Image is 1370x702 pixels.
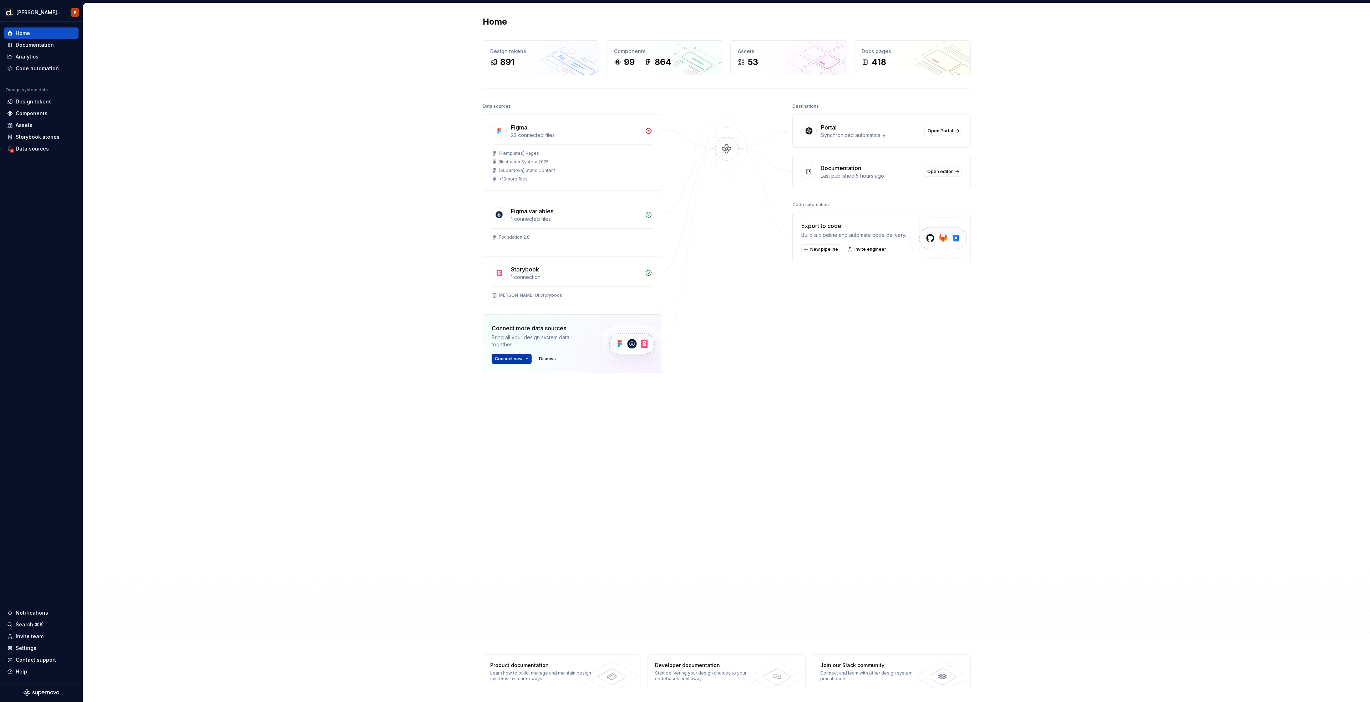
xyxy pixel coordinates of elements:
[792,101,819,111] div: Destinations
[872,56,886,68] div: 418
[16,133,60,141] div: Storybook stories
[499,159,549,165] div: Illustration System 2025
[16,30,30,37] div: Home
[4,607,78,619] button: Notifications
[624,56,635,68] div: 99
[16,41,54,49] div: Documentation
[801,244,841,254] button: New pipeline
[483,16,507,27] h2: Home
[483,256,661,307] a: Storybook1 connection[PERSON_NAME] UI Storybook
[607,40,723,75] a: Components99864
[483,101,511,111] div: Data sources
[846,244,889,254] a: Invite engineer
[924,167,962,177] a: Open editor
[4,27,78,39] a: Home
[24,689,59,696] svg: Supernova Logo
[4,642,78,654] a: Settings
[4,654,78,666] button: Contact support
[499,176,528,182] div: + 19 more files
[927,169,953,174] span: Open editor
[821,164,861,172] div: Documentation
[854,246,886,252] span: Invite engineer
[4,619,78,630] button: Search ⌘K
[792,200,829,210] div: Code automation
[655,670,759,682] div: Start delivering your design choices to your codebases right away.
[4,666,78,677] button: Help
[490,670,594,682] div: Learn how to build, manage and maintain design systems in smarter ways.
[4,131,78,143] a: Storybook stories
[492,334,588,348] div: Bring all your design system data together.
[16,668,27,675] div: Help
[801,222,906,230] div: Export to code
[4,119,78,131] a: Assets
[490,662,594,669] div: Product documentation
[5,8,14,17] img: b918d911-6884-482e-9304-cbecc30deec6.png
[511,123,527,132] div: Figma
[730,40,847,75] a: Assets53
[614,48,716,55] div: Components
[862,48,963,55] div: Docs pages
[4,39,78,51] a: Documentation
[490,48,592,55] div: Design tokens
[820,662,924,669] div: Join our Slack community
[16,9,62,16] div: [PERSON_NAME] UI
[854,40,971,75] a: Docs pages418
[928,128,953,134] span: Open Portal
[810,246,838,252] span: New pipeline
[821,172,920,179] div: Last published 5 hours ago
[492,354,532,364] button: Connect new
[16,145,49,152] div: Data sources
[499,151,539,156] div: [Templates] Pages
[74,10,76,15] div: P
[483,198,661,249] a: Figma variables1 connected filesFoundation 2.0
[655,662,759,669] div: Developer documentation
[16,656,56,663] div: Contact support
[483,654,641,689] a: Product documentationLearn how to build, manage and maintain design systems in smarter ways.
[511,215,641,223] div: 1 connected files
[821,132,920,139] div: Synchronized automatically
[813,654,971,689] a: Join our Slack communityConnect and learn with other design system practitioners.
[483,114,661,191] a: Figma22 connected files[Templates] PagesIllustration System 2025[Supernova] Static Content+19more...
[4,96,78,107] a: Design tokens
[499,292,562,298] div: [PERSON_NAME] UI Storybook
[4,63,78,74] a: Code automation
[483,40,599,75] a: Design tokens891
[16,609,48,616] div: Notifications
[16,110,47,117] div: Components
[748,56,758,68] div: 53
[539,356,556,362] span: Dismiss
[536,354,559,364] button: Dismiss
[16,98,52,105] div: Design tokens
[16,122,32,129] div: Assets
[648,654,806,689] a: Developer documentationStart delivering your design choices to your codebases right away.
[655,56,671,68] div: 864
[4,143,78,154] a: Data sources
[16,621,43,628] div: Search ⌘K
[511,274,641,281] div: 1 connection
[495,356,523,362] span: Connect new
[16,645,36,652] div: Settings
[1,5,81,20] button: [PERSON_NAME] UIP
[924,126,962,136] a: Open Portal
[4,51,78,62] a: Analytics
[6,87,48,93] div: Design system data
[499,234,530,240] div: Foundation 2.0
[801,232,906,239] div: Build a pipeline and automate code delivery.
[16,65,59,72] div: Code automation
[499,168,555,173] div: [Supernova] Static Content
[16,53,39,60] div: Analytics
[820,670,924,682] div: Connect and learn with other design system practitioners.
[4,631,78,642] a: Invite team
[500,56,514,68] div: 891
[511,132,641,139] div: 22 connected files
[511,207,553,215] div: Figma variables
[492,324,588,332] div: Connect more data sources
[511,265,539,274] div: Storybook
[821,123,837,132] div: Portal
[738,48,839,55] div: Assets
[16,633,44,640] div: Invite team
[4,108,78,119] a: Components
